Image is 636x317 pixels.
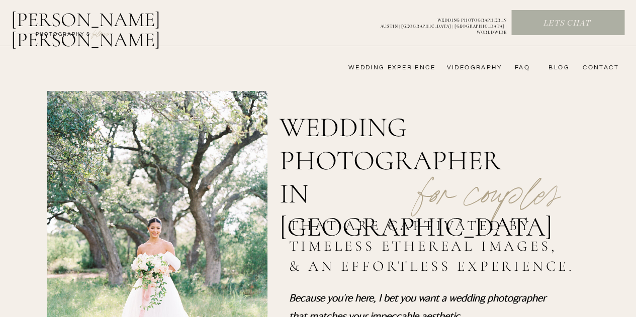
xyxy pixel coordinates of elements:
a: [PERSON_NAME] [PERSON_NAME] [11,10,213,34]
h2: that are captivated by timeless ethereal images, & an effortless experience. [289,216,580,279]
h1: wedding photographer in [GEOGRAPHIC_DATA] [280,111,534,186]
p: WEDDING PHOTOGRAPHER IN AUSTIN | [GEOGRAPHIC_DATA] | [GEOGRAPHIC_DATA] | WORLDWIDE [364,18,507,29]
a: FILMs [82,27,120,39]
p: for couples [394,144,584,208]
a: photography & [30,31,96,43]
a: CONTACT [580,64,619,72]
a: FAQ [510,64,530,72]
a: videography [444,64,502,72]
a: bLog [545,64,570,72]
a: WEDDING PHOTOGRAPHER INAUSTIN | [GEOGRAPHIC_DATA] | [GEOGRAPHIC_DATA] | WORLDWIDE [364,18,507,29]
a: Lets chat [512,18,622,29]
a: wedding experience [334,64,435,72]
